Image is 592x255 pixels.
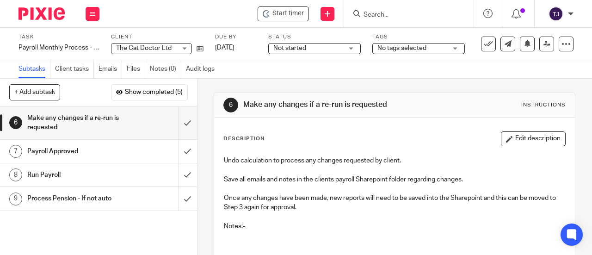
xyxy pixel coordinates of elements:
label: Task [18,33,99,41]
a: Audit logs [186,60,219,78]
label: Tags [372,33,465,41]
button: Show completed (5) [111,84,188,100]
h1: Run Payroll [27,168,122,182]
a: Notes (0) [150,60,181,78]
div: The Cat Doctor Ltd - Payroll Monthly Process - Paycircle [258,6,309,21]
a: Files [127,60,145,78]
p: Description [223,135,265,143]
span: Not started [273,45,306,51]
h1: Payroll Approved [27,144,122,158]
h1: Process Pension - If not auto [27,192,122,205]
h1: Make any changes if a re-run is requested [27,111,122,135]
p: Undo calculation to process any changes requested by client. [224,156,565,165]
label: Client [111,33,203,41]
label: Due by [215,33,257,41]
span: Show completed (5) [125,89,183,96]
a: Subtasks [18,60,50,78]
span: Start timer [272,9,304,19]
div: Payroll Monthly Process - Paycircle [18,43,99,52]
p: Save all emails and notes in the clients payroll Sharepoint folder regarding changes. [224,175,565,184]
div: 8 [9,168,22,181]
span: The Cat Doctor Ltd [116,45,172,51]
div: Instructions [521,101,566,109]
p: Notes:- [224,222,565,231]
a: Emails [99,60,122,78]
button: + Add subtask [9,84,60,100]
label: Status [268,33,361,41]
span: [DATE] [215,44,234,51]
div: 6 [223,98,238,112]
a: Client tasks [55,60,94,78]
p: Once any changes have been made, new reports will need to be saved into the Sharepoint and this c... [224,193,565,212]
span: No tags selected [377,45,426,51]
div: 9 [9,193,22,205]
input: Search [363,11,446,19]
div: 7 [9,145,22,158]
button: Edit description [501,131,566,146]
div: 6 [9,116,22,129]
img: svg%3E [549,6,563,21]
h1: Make any changes if a re-run is requested [243,100,414,110]
img: Pixie [18,7,65,20]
